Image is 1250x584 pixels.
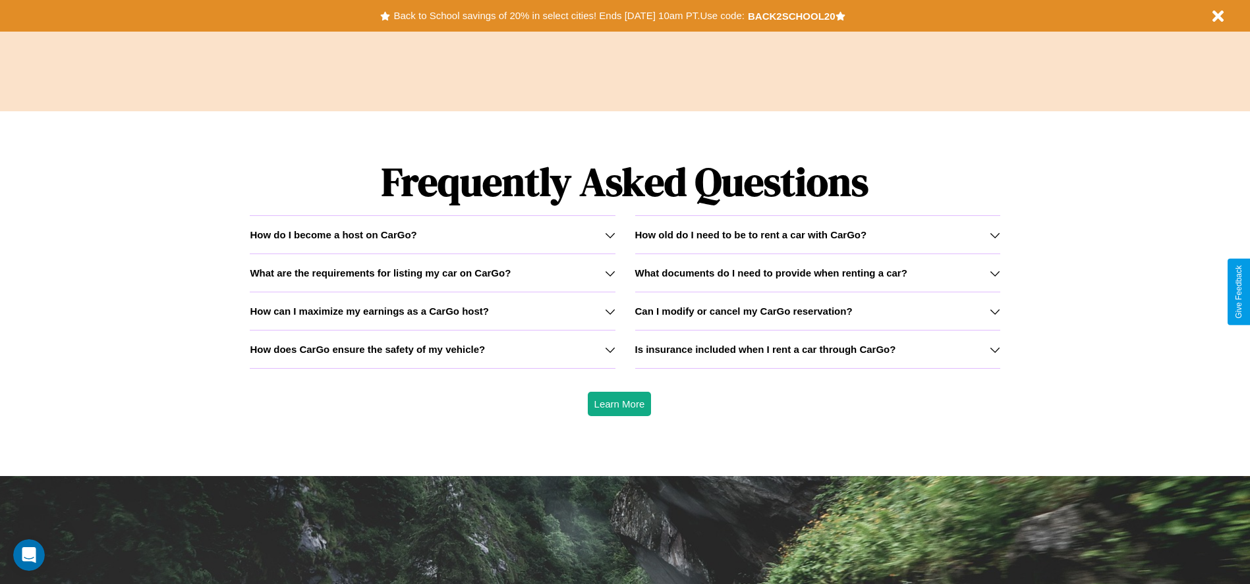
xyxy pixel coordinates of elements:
[588,392,652,416] button: Learn More
[1234,265,1243,319] div: Give Feedback
[250,148,1000,215] h1: Frequently Asked Questions
[748,11,836,22] b: BACK2SCHOOL20
[250,344,485,355] h3: How does CarGo ensure the safety of my vehicle?
[390,7,747,25] button: Back to School savings of 20% in select cities! Ends [DATE] 10am PT.Use code:
[635,344,896,355] h3: Is insurance included when I rent a car through CarGo?
[635,267,907,279] h3: What documents do I need to provide when renting a car?
[250,229,416,240] h3: How do I become a host on CarGo?
[250,305,489,317] h3: How can I maximize my earnings as a CarGo host?
[13,539,45,571] iframe: Intercom live chat
[250,267,511,279] h3: What are the requirements for listing my car on CarGo?
[635,305,853,317] h3: Can I modify or cancel my CarGo reservation?
[635,229,867,240] h3: How old do I need to be to rent a car with CarGo?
